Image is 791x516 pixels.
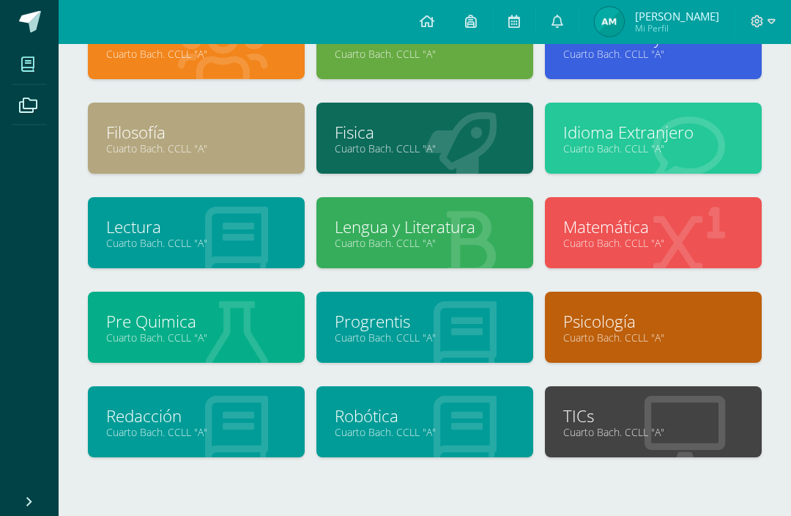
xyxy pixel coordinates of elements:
[106,237,286,251] a: Cuarto Bach. CCLL "A"
[106,142,286,156] a: Cuarto Bach. CCLL "A"
[106,216,286,239] a: Lectura
[563,311,743,333] a: Psicología
[106,405,286,428] a: Redacción
[335,331,515,345] a: Cuarto Bach. CCLL "A"
[106,311,286,333] a: Pre Quimica
[563,426,743,440] a: Cuarto Bach. CCLL "A"
[106,122,286,144] a: Filosofía
[335,48,515,62] a: Cuarto Bach. CCLL "A"
[563,237,743,251] a: Cuarto Bach. CCLL "A"
[335,426,515,440] a: Cuarto Bach. CCLL "A"
[335,311,515,333] a: Progrentis
[563,48,743,62] a: Cuarto Bach. CCLL "A"
[335,237,515,251] a: Cuarto Bach. CCLL "A"
[335,216,515,239] a: Lengua y Literatura
[563,216,743,239] a: Matemática
[335,405,515,428] a: Robótica
[106,426,286,440] a: Cuarto Bach. CCLL "A"
[635,22,719,34] span: Mi Perfil
[106,48,286,62] a: Cuarto Bach. CCLL "A"
[635,9,719,23] span: [PERSON_NAME]
[335,122,515,144] a: Fisica
[106,331,286,345] a: Cuarto Bach. CCLL "A"
[563,331,743,345] a: Cuarto Bach. CCLL "A"
[595,7,624,37] img: 5aff8107e2743b95bcacb5259c68ceb2.png
[563,122,743,144] a: Idioma Extranjero
[563,405,743,428] a: TICs
[335,142,515,156] a: Cuarto Bach. CCLL "A"
[563,142,743,156] a: Cuarto Bach. CCLL "A"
